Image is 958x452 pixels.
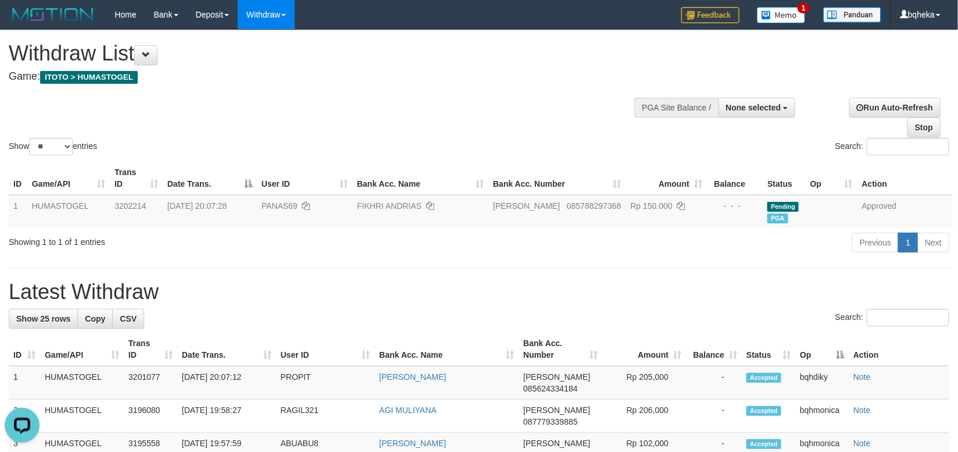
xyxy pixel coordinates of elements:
[9,333,40,366] th: ID: activate to sort column ascending
[9,366,40,400] td: 1
[27,195,110,228] td: HUMASTOGEL
[262,201,298,211] span: PANAS69
[867,138,949,155] input: Search:
[523,384,577,393] span: Copy 085624334184 to clipboard
[112,309,144,329] a: CSV
[9,6,97,23] img: MOTION_logo.png
[634,98,718,118] div: PGA Site Balance /
[167,201,227,211] span: [DATE] 20:07:28
[9,71,627,83] h4: Game:
[27,162,110,195] th: Game/API: activate to sort column ascending
[9,280,949,304] h1: Latest Withdraw
[9,162,27,195] th: ID
[686,366,742,400] td: -
[40,400,124,433] td: HUMASTOGEL
[742,333,795,366] th: Status: activate to sort column ascending
[375,333,519,366] th: Bank Acc. Name: activate to sort column ascending
[9,42,627,65] h1: Withdraw List
[898,233,918,252] a: 1
[488,162,625,195] th: Bank Acc. Number: activate to sort column ascending
[9,195,27,228] td: 1
[257,162,352,195] th: User ID: activate to sort column ascending
[124,400,177,433] td: 3196080
[380,372,446,382] a: [PERSON_NAME]
[276,366,375,400] td: PROPIT
[767,202,799,212] span: Pending
[746,439,781,449] span: Accepted
[77,309,113,329] a: Copy
[849,98,941,118] a: Run Auto-Refresh
[795,400,849,433] td: bqhmonica
[124,333,177,366] th: Trans ID: activate to sort column ascending
[5,5,40,40] button: Open LiveChat chat widget
[276,400,375,433] td: RAGIL321
[857,195,953,228] td: Approved
[686,400,742,433] td: -
[120,314,137,323] span: CSV
[763,162,806,195] th: Status
[835,309,949,326] label: Search:
[567,201,621,211] span: Copy 085788297368 to clipboard
[523,405,590,415] span: [PERSON_NAME]
[493,201,560,211] span: [PERSON_NAME]
[795,366,849,400] td: bqhdiky
[806,162,857,195] th: Op: activate to sort column ascending
[352,162,488,195] th: Bank Acc. Name: activate to sort column ascending
[9,232,391,248] div: Showing 1 to 1 of 1 entries
[380,439,446,448] a: [PERSON_NAME]
[16,314,70,323] span: Show 25 rows
[602,366,686,400] td: Rp 205,000
[523,439,590,448] span: [PERSON_NAME]
[853,405,871,415] a: Note
[726,103,781,112] span: None selected
[823,7,881,23] img: panduan.png
[29,138,73,155] select: Showentries
[746,406,781,416] span: Accepted
[40,366,124,400] td: HUMASTOGEL
[523,417,577,426] span: Copy 087779339885 to clipboard
[798,3,810,13] span: 1
[712,200,758,212] div: - - -
[380,405,437,415] a: AGI MULIYANA
[767,213,788,223] span: Marked by bqhdiky
[907,118,941,137] a: Stop
[631,201,673,211] span: Rp 150.000
[519,333,602,366] th: Bank Acc. Number: activate to sort column ascending
[85,314,105,323] span: Copy
[40,71,138,84] span: ITOTO > HUMASTOGEL
[276,333,375,366] th: User ID: activate to sort column ascending
[177,400,276,433] td: [DATE] 19:58:27
[795,333,849,366] th: Op: activate to sort column descending
[835,138,949,155] label: Search:
[602,333,686,366] th: Amount: activate to sort column ascending
[110,162,163,195] th: Trans ID: activate to sort column ascending
[917,233,949,252] a: Next
[357,201,421,211] a: FIKHRI ANDRIAS
[681,7,739,23] img: Feedback.jpg
[853,439,871,448] a: Note
[115,201,146,211] span: 3202214
[9,309,78,329] a: Show 25 rows
[523,372,590,382] span: [PERSON_NAME]
[163,162,257,195] th: Date Trans.: activate to sort column descending
[177,333,276,366] th: Date Trans.: activate to sort column ascending
[9,400,40,433] td: 2
[177,366,276,400] td: [DATE] 20:07:12
[124,366,177,400] td: 3201077
[626,162,707,195] th: Amount: activate to sort column ascending
[746,373,781,383] span: Accepted
[867,309,949,326] input: Search:
[602,400,686,433] td: Rp 206,000
[849,333,949,366] th: Action
[853,372,871,382] a: Note
[9,138,97,155] label: Show entries
[857,162,953,195] th: Action
[686,333,742,366] th: Balance: activate to sort column ascending
[707,162,763,195] th: Balance
[757,7,806,23] img: Button%20Memo.svg
[718,98,796,118] button: None selected
[852,233,899,252] a: Previous
[40,333,124,366] th: Game/API: activate to sort column ascending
